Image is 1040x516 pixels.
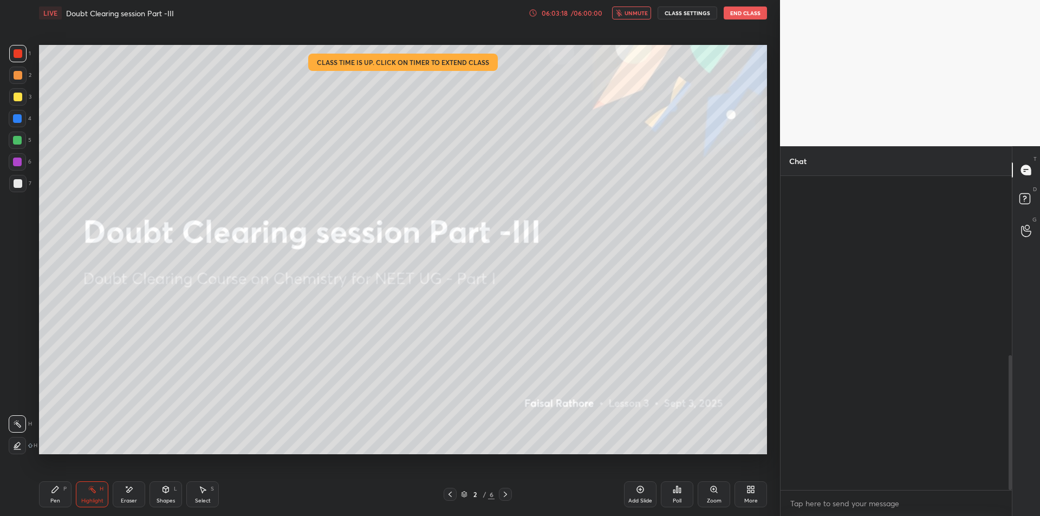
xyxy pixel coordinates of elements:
div: 6 [488,489,495,499]
p: Chat [781,147,815,175]
div: / 06:00:00 [570,10,603,16]
p: G [1032,215,1037,224]
div: Select [195,498,211,504]
div: 2 [9,67,31,84]
div: 5 [9,132,31,149]
div: 3 [9,88,31,106]
p: H [28,421,32,427]
div: Add Slide [628,498,652,504]
div: Shapes [157,498,175,504]
div: Eraser [121,498,137,504]
img: shiftIcon.72a6c929.svg [28,443,32,448]
div: Pen [50,498,60,504]
p: T [1033,155,1037,163]
div: grid [781,176,1012,490]
div: 1 [9,45,31,62]
span: unmute [625,9,648,17]
div: More [744,498,758,504]
div: / [483,491,486,498]
div: 4 [9,110,31,127]
div: Zoom [707,498,721,504]
div: P [63,486,67,492]
div: 6 [9,153,31,171]
div: 06:03:18 [539,10,570,16]
div: Poll [673,498,681,504]
div: L [174,486,177,492]
div: 7 [9,175,31,192]
button: End Class [724,6,767,19]
div: S [211,486,214,492]
h4: Doubt Clearing session Part -III [66,8,174,18]
button: CLASS SETTINGS [658,6,717,19]
p: D [1033,185,1037,193]
div: Highlight [81,498,103,504]
div: LIVE [39,6,62,19]
p: H [34,443,37,448]
div: H [100,486,103,492]
div: 2 [470,491,480,498]
button: unmute [612,6,651,19]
